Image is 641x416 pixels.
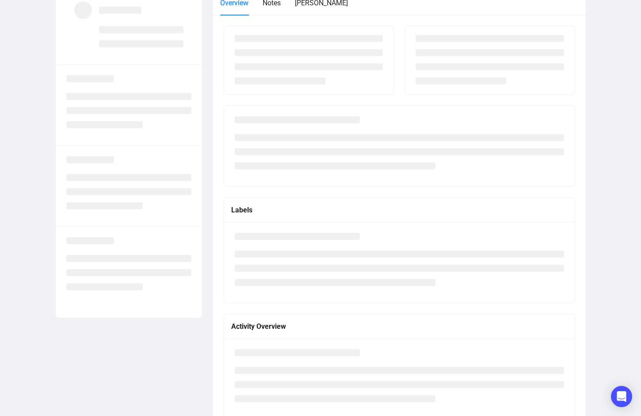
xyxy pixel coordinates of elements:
[231,204,568,216] div: Labels
[611,386,632,407] div: Open Intercom Messenger
[231,321,568,332] div: Activity Overview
